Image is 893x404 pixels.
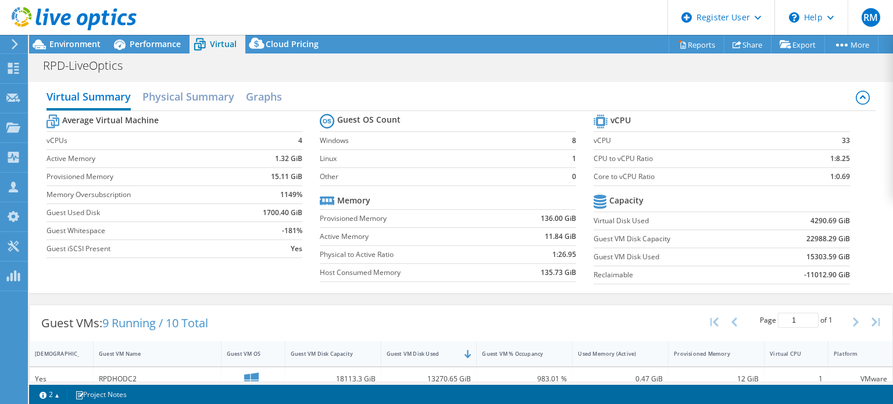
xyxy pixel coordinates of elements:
[810,215,850,227] b: 4290.69 GiB
[62,115,159,126] b: Average Virtual Machine
[828,315,833,325] span: 1
[760,313,833,328] span: Page of
[594,135,791,146] label: vCPU
[541,213,576,224] b: 136.00 GiB
[280,189,302,201] b: 1149%
[578,350,649,357] div: Used Memory (Active)
[275,153,302,165] b: 1.32 GiB
[130,38,181,49] span: Performance
[674,373,759,385] div: 12 GiB
[320,171,564,183] label: Other
[210,38,237,49] span: Virtual
[834,373,887,385] div: VMware
[830,171,850,183] b: 1:0.69
[291,350,362,357] div: Guest VM Disk Capacity
[31,387,67,402] a: 2
[320,135,564,146] label: Windows
[541,267,576,278] b: 135.73 GiB
[804,269,850,281] b: -11012.90 GiB
[38,59,141,72] h1: RPD-LiveOptics
[35,373,88,385] div: Yes
[337,114,401,126] b: Guest OS Count
[594,269,758,281] label: Reclaimable
[298,135,302,146] b: 4
[337,195,370,206] b: Memory
[320,267,502,278] label: Host Consumed Memory
[99,350,202,357] div: Guest VM Name
[771,35,825,53] a: Export
[862,8,880,27] span: RM
[320,231,502,242] label: Active Memory
[572,171,576,183] b: 0
[834,350,873,357] div: Platform
[47,135,236,146] label: vCPUs
[142,85,234,108] h2: Physical Summary
[271,171,302,183] b: 15.11 GiB
[266,38,319,49] span: Cloud Pricing
[545,231,576,242] b: 11.84 GiB
[572,153,576,165] b: 1
[99,373,216,385] div: RPDHQDC2
[724,35,771,53] a: Share
[47,225,236,237] label: Guest Whitespace
[263,207,302,219] b: 1700.40 GiB
[387,373,471,385] div: 13270.65 GiB
[770,350,809,357] div: Virtual CPU
[578,373,663,385] div: 0.47 GiB
[572,135,576,146] b: 8
[770,373,823,385] div: 1
[320,213,502,224] label: Provisioned Memory
[47,189,236,201] label: Memory Oversubscription
[594,153,791,165] label: CPU to vCPU Ratio
[320,153,564,165] label: Linux
[806,251,850,263] b: 15303.59 GiB
[47,207,236,219] label: Guest Used Disk
[824,35,878,53] a: More
[482,350,553,357] div: Guest VM % Occupancy
[594,233,758,245] label: Guest VM Disk Capacity
[778,313,819,328] input: jump to page
[227,350,266,357] div: Guest VM OS
[594,171,791,183] label: Core to vCPU Ratio
[67,387,135,402] a: Project Notes
[49,38,101,49] span: Environment
[47,153,236,165] label: Active Memory
[320,249,502,260] label: Physical to Active Ratio
[47,85,131,110] h2: Virtual Summary
[282,225,302,237] b: -181%
[47,171,236,183] label: Provisioned Memory
[594,251,758,263] label: Guest VM Disk Used
[387,350,458,357] div: Guest VM Disk Used
[674,350,745,357] div: Provisioned Memory
[30,305,220,341] div: Guest VMs:
[291,373,376,385] div: 18113.3 GiB
[669,35,724,53] a: Reports
[806,233,850,245] b: 22988.29 GiB
[789,12,799,23] svg: \n
[594,215,758,227] label: Virtual Disk Used
[246,85,282,108] h2: Graphs
[291,243,302,255] b: Yes
[842,135,850,146] b: 33
[609,195,644,206] b: Capacity
[830,153,850,165] b: 1:8.25
[47,243,236,255] label: Guest iSCSI Present
[35,350,74,357] div: [DEMOGRAPHIC_DATA]
[482,373,567,385] div: 983.01 %
[610,115,631,126] b: vCPU
[552,249,576,260] b: 1:26.95
[102,315,208,331] span: 9 Running / 10 Total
